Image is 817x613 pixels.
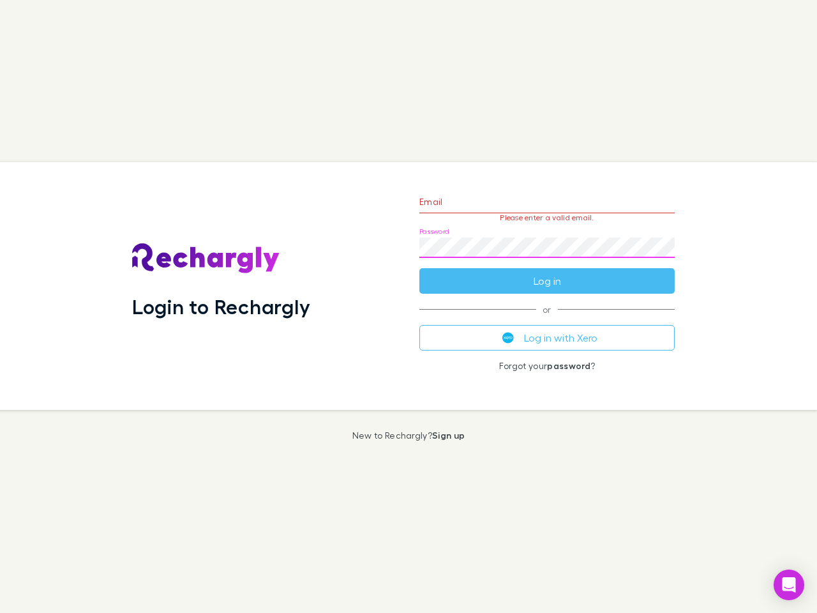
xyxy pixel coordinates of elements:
[419,309,675,310] span: or
[419,213,675,222] p: Please enter a valid email.
[432,430,465,441] a: Sign up
[419,268,675,294] button: Log in
[547,360,590,371] a: password
[419,325,675,351] button: Log in with Xero
[132,294,310,319] h1: Login to Rechargly
[502,332,514,344] img: Xero's logo
[352,430,465,441] p: New to Rechargly?
[774,570,804,600] div: Open Intercom Messenger
[132,243,280,274] img: Rechargly's Logo
[419,227,449,236] label: Password
[419,361,675,371] p: Forgot your ?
